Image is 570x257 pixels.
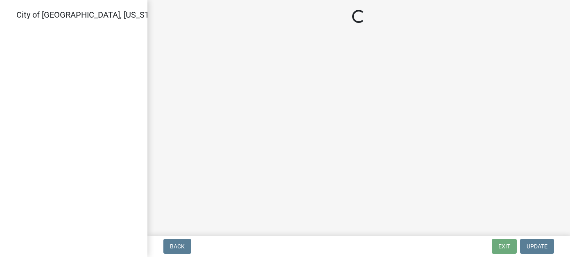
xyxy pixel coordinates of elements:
[520,239,554,254] button: Update
[492,239,517,254] button: Exit
[170,243,185,250] span: Back
[527,243,547,250] span: Update
[163,239,191,254] button: Back
[16,10,165,20] span: City of [GEOGRAPHIC_DATA], [US_STATE]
